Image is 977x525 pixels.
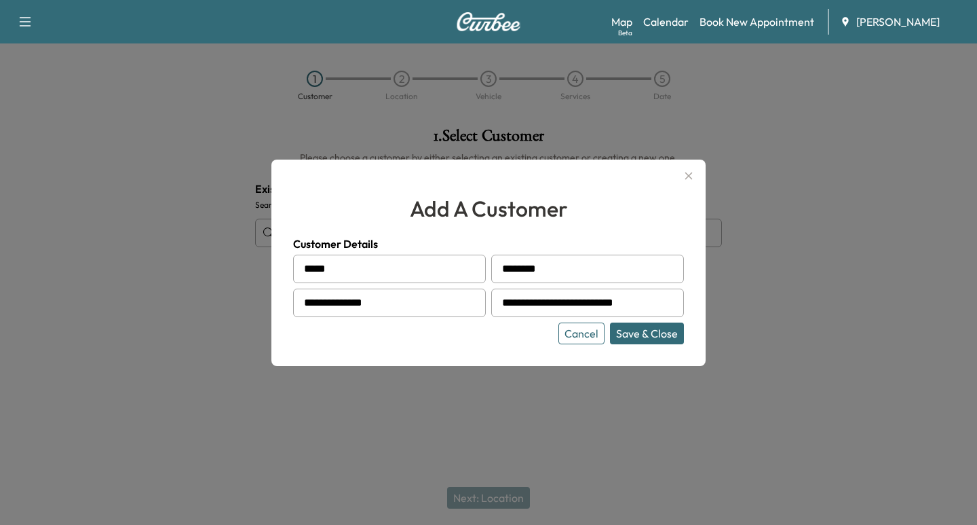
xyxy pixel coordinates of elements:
[558,323,605,344] button: Cancel
[643,14,689,30] a: Calendar
[456,12,521,31] img: Curbee Logo
[700,14,814,30] a: Book New Appointment
[293,192,684,225] h2: add a customer
[618,28,632,38] div: Beta
[856,14,940,30] span: [PERSON_NAME]
[293,236,684,252] h4: Customer Details
[611,14,632,30] a: MapBeta
[610,323,684,344] button: Save & Close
